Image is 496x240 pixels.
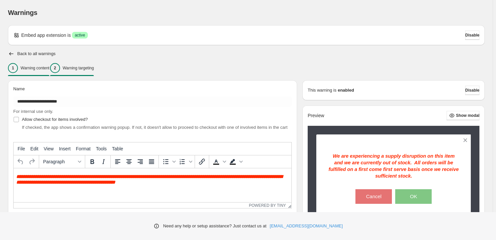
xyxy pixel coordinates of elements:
button: Insert/edit link [196,156,208,167]
button: Show modal [447,111,479,120]
span: We are experiencing a supply disruption on this item and we are currently out of stock. All order... [329,153,459,179]
span: View [44,146,54,151]
span: Name [13,86,25,91]
button: OK [395,189,432,204]
div: Numbered list [177,156,193,167]
span: Disable [465,33,479,38]
p: Embed app extension is [21,32,71,39]
button: Align center [123,156,135,167]
strong: enabled [338,87,354,94]
p: This warning is [308,87,337,94]
p: Warning targeting [63,65,94,71]
div: Bullet list [160,156,177,167]
span: Allow checkout for items involved? [22,117,88,122]
span: Edit [31,146,38,151]
p: Warning content [21,65,49,71]
h2: Back to all warnings [17,51,56,56]
div: 1 [8,63,18,73]
div: Background color [227,156,244,167]
button: Undo [15,156,26,167]
span: Warnings [8,9,37,16]
span: Disable [465,88,479,93]
span: Show modal [456,113,479,118]
span: File [18,146,25,151]
span: Insert [59,146,71,151]
button: 1Warning content [8,61,49,75]
button: Disable [465,31,479,40]
button: Cancel [355,189,392,204]
div: 2 [50,63,60,73]
iframe: Rich Text Area [14,168,291,202]
button: Redo [26,156,37,167]
button: 2Warning targeting [50,61,94,75]
div: Text color [211,156,227,167]
button: Italic [98,156,109,167]
a: [EMAIL_ADDRESS][DOMAIN_NAME] [270,223,343,229]
button: Formats [40,156,84,167]
div: Resize [286,202,291,208]
span: Table [112,146,123,151]
span: Tools [96,146,107,151]
button: Align left [112,156,123,167]
span: For internal use only. [13,109,53,114]
button: Disable [465,86,479,95]
button: Align right [135,156,146,167]
span: Format [76,146,91,151]
h2: Preview [308,113,324,119]
a: Powered by Tiny [249,203,286,208]
span: If checked, the app shows a confirmation warning popup. If not, it doesn't allow to proceed to ch... [22,125,287,130]
span: Paragraph [43,159,76,164]
button: Justify [146,156,157,167]
button: Bold [87,156,98,167]
span: active [75,33,85,38]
